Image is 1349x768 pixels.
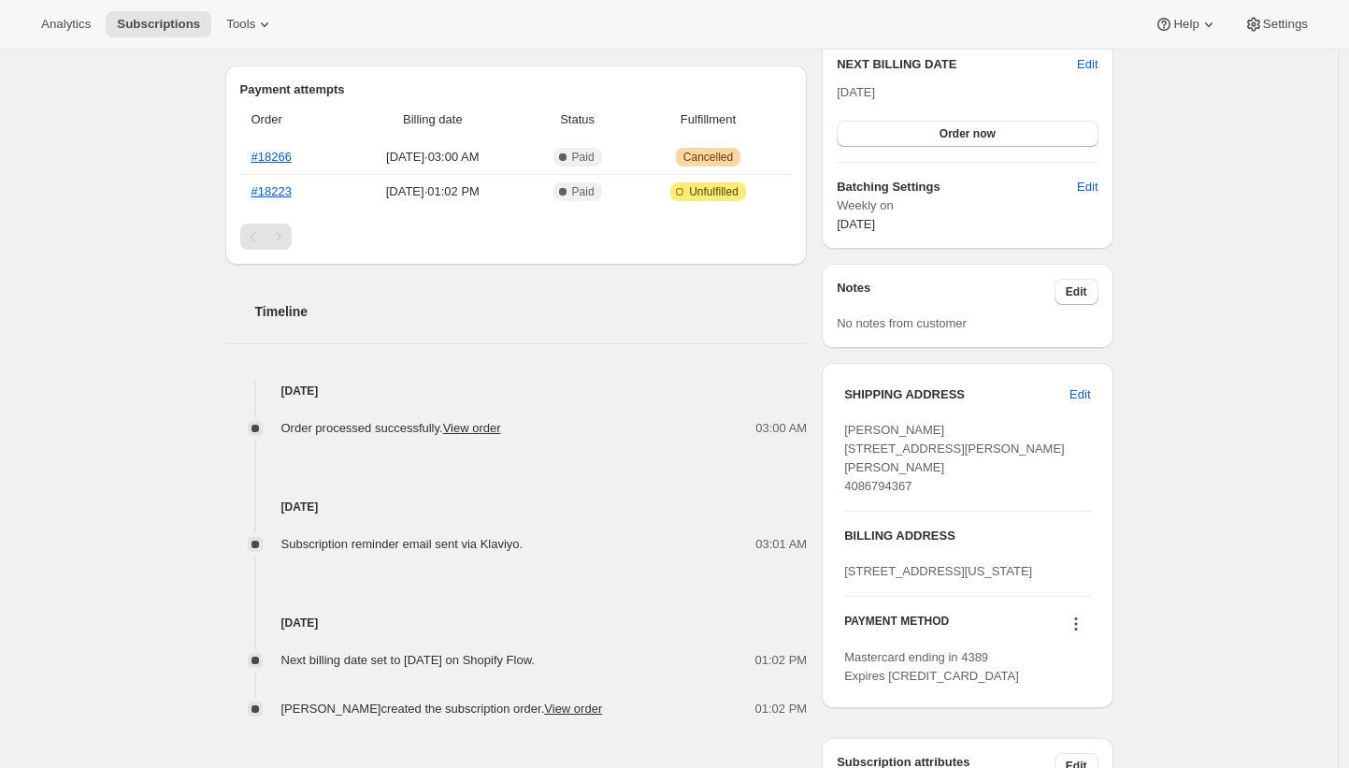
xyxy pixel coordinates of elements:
[443,421,501,435] a: View order
[281,702,603,716] span: [PERSON_NAME] created the subscription order.
[1233,11,1319,37] button: Settings
[844,385,1069,404] h3: SHIPPING ADDRESS
[544,702,602,716] a: View order
[844,423,1065,493] span: [PERSON_NAME] [STREET_ADDRESS][PERSON_NAME][PERSON_NAME] 4086794367
[837,55,1077,74] h2: NEXT BILLING DATE
[1058,380,1101,410] button: Edit
[281,653,535,667] span: Next billing date set to [DATE] on Shopify Flow.
[755,700,808,718] span: 01:02 PM
[683,150,733,165] span: Cancelled
[281,537,524,551] span: Subscription reminder email sent via Klaviyo.
[1066,284,1087,299] span: Edit
[837,121,1098,147] button: Order now
[41,17,91,32] span: Analytics
[225,382,808,400] h4: [DATE]
[844,527,1090,545] h3: BILLING ADDRESS
[225,498,808,516] h4: [DATE]
[240,224,793,250] nav: Pagination
[844,564,1032,578] span: [STREET_ADDRESS][US_STATE]
[844,650,1019,683] span: Mastercard ending in 4389 Expires [CREDIT_CARD_DATA]
[837,196,1098,215] span: Weekly on
[215,11,285,37] button: Tools
[1069,385,1090,404] span: Edit
[1143,11,1228,37] button: Help
[240,80,793,99] h2: Payment attempts
[346,110,519,129] span: Billing date
[755,535,807,554] span: 03:01 AM
[636,110,781,129] span: Fulfillment
[837,178,1077,196] h6: Batching Settings
[1173,17,1198,32] span: Help
[251,150,292,164] a: #18266
[1077,178,1098,196] span: Edit
[837,279,1055,305] h3: Notes
[346,182,519,201] span: [DATE] · 01:02 PM
[837,217,875,231] span: [DATE]
[117,17,200,32] span: Subscriptions
[1077,55,1098,74] button: Edit
[837,85,875,99] span: [DATE]
[226,17,255,32] span: Tools
[106,11,211,37] button: Subscriptions
[572,184,595,199] span: Paid
[255,302,808,321] h2: Timeline
[240,99,341,140] th: Order
[755,419,807,438] span: 03:00 AM
[530,110,624,129] span: Status
[225,614,808,632] h4: [DATE]
[30,11,102,37] button: Analytics
[844,614,949,639] h3: PAYMENT METHOD
[689,184,739,199] span: Unfulfilled
[1055,279,1098,305] button: Edit
[346,148,519,167] span: [DATE] · 03:00 AM
[1066,172,1109,202] button: Edit
[1263,17,1308,32] span: Settings
[251,184,292,198] a: #18223
[755,651,808,670] span: 01:02 PM
[837,316,967,330] span: No notes from customer
[940,126,996,141] span: Order now
[281,421,501,435] span: Order processed successfully.
[572,150,595,165] span: Paid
